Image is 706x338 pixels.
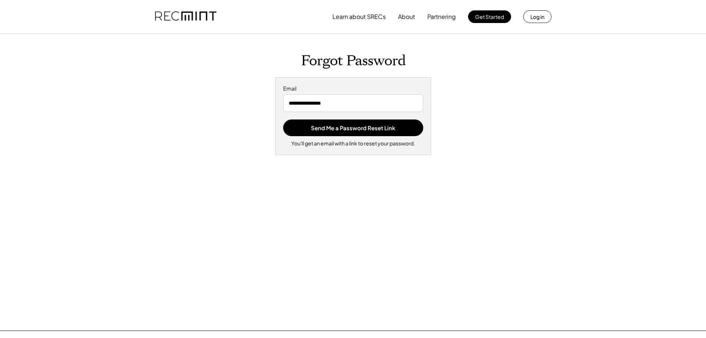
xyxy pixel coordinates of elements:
[427,9,456,24] button: Partnering
[332,9,386,24] button: Learn about SRECs
[155,4,216,29] img: recmint-logotype%403x.png
[283,119,423,136] button: Send Me a Password Reset Link
[468,10,511,23] button: Get Started
[283,85,423,92] div: Email
[291,140,415,147] div: You'll get an email with a link to reset your password.
[123,52,583,70] h1: Forgot Password
[523,10,551,23] button: Log in
[398,9,415,24] button: About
